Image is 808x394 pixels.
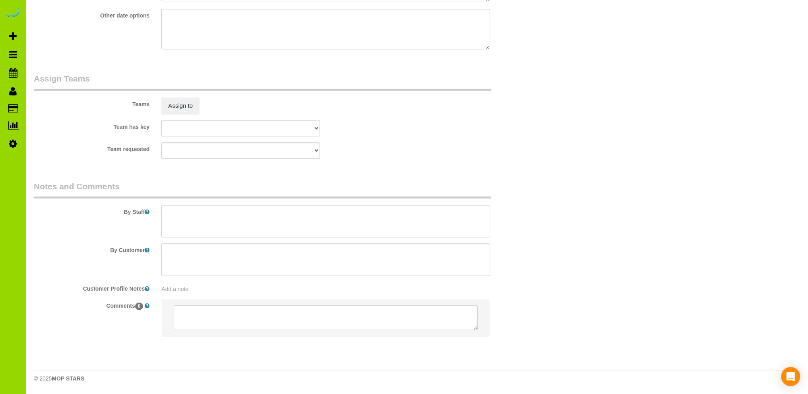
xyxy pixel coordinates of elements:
legend: Assign Teams [34,73,491,91]
div: © 2025 [34,375,800,382]
label: By Customer [28,243,155,254]
div: Open Intercom Messenger [781,367,800,386]
label: Other date options [28,9,155,19]
span: Add a note [161,286,188,292]
legend: Notes and Comments [34,181,491,198]
label: Comments [28,299,155,310]
button: Assign to [161,97,200,114]
label: Customer Profile Notes [28,282,155,293]
label: Team requested [28,142,155,153]
span: 0 [135,303,143,310]
label: Teams [28,97,155,108]
img: Automaid Logo [5,8,21,19]
strong: MOP STARS [52,375,84,382]
label: By Staff [28,205,155,216]
label: Team has key [28,120,155,131]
